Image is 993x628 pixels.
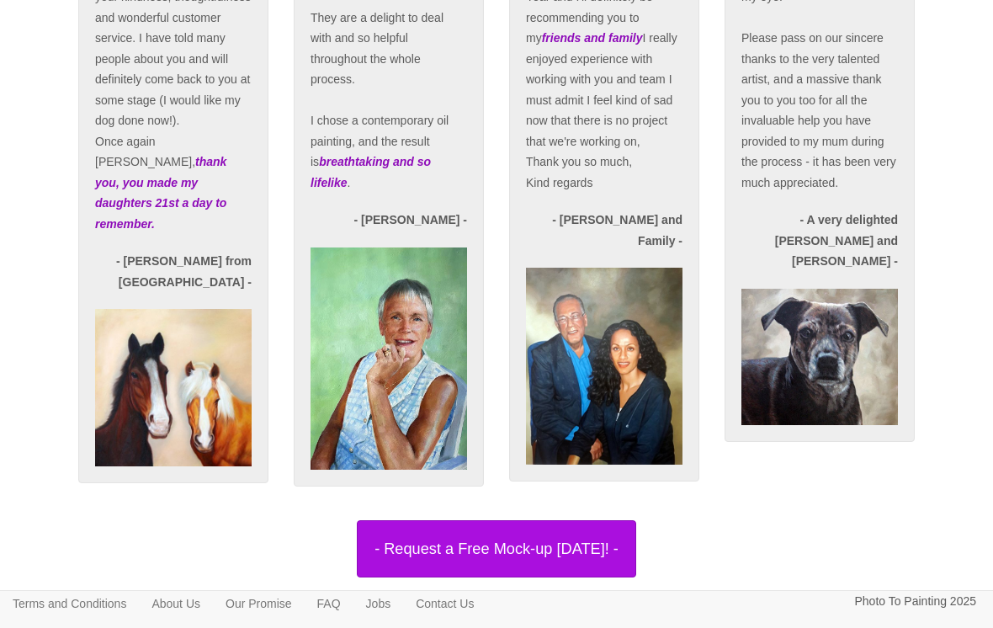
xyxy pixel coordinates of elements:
a: Contact Us [403,591,486,616]
img: Oil painting of 2 horses [95,309,252,466]
a: About Us [139,591,213,616]
span: Please pass on our sincere thanks to the very talented artist, and a massive thank you to you too... [741,31,896,189]
a: FAQ [305,591,353,616]
em: breathtaking and so lifelike [311,155,431,189]
a: Jobs [353,591,404,616]
img: Oil painting of a dog [741,289,898,426]
strong: - [PERSON_NAME] - [353,213,467,226]
a: - Request a Free Mock-up [DATE]! - [66,520,927,577]
a: Our Promise [213,591,305,616]
strong: - [PERSON_NAME] and Family - [552,213,682,247]
em: thank you, you made my daughters 21st a day to remember. [95,155,226,231]
em: friends and family [542,31,643,45]
button: - Request a Free Mock-up [DATE]! - [357,520,636,577]
strong: - A very delighted [PERSON_NAME] and [PERSON_NAME] - [775,213,898,268]
p: Photo To Painting 2025 [854,591,976,612]
img: Oil painting of 2 horses [526,268,682,464]
strong: - [PERSON_NAME] from [GEOGRAPHIC_DATA] - [116,254,252,289]
img: Portrait Painting [311,247,467,470]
